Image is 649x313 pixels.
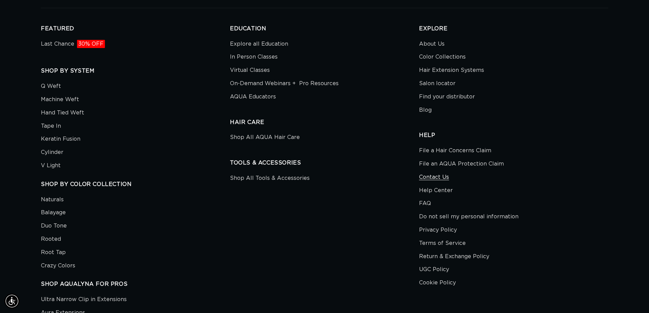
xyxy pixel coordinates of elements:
h2: SHOP AQUALYNA FOR PROS [41,281,230,288]
a: Explore all Education [230,39,288,51]
h2: FEATURED [41,25,230,32]
a: Balayage [41,206,66,219]
a: Shop All AQUA Hair Care [230,132,300,144]
a: On-Demand Webinars + Pro Resources [230,77,339,90]
a: Blog [419,104,432,117]
a: Duo Tone [41,219,67,233]
a: Do not sell my personal information [419,210,519,223]
a: Help Center [419,184,453,197]
a: Salon locator [419,77,455,90]
a: Terms of Service [419,237,466,250]
a: In Person Classes [230,50,278,64]
h2: HELP [419,132,608,139]
a: Crazy Colors [41,259,75,272]
a: Hair Extension Systems [419,64,484,77]
a: Find your distributor [419,90,475,104]
a: V Light [41,159,61,172]
h2: EXPLORE [419,25,608,32]
a: Cylinder [41,146,63,159]
a: Machine Weft [41,93,79,106]
a: File a Hair Concerns Claim [419,146,491,157]
a: Naturals [41,195,64,206]
a: Tape In [41,120,61,133]
a: Hand Tied Weft [41,106,84,120]
h2: SHOP BY SYSTEM [41,67,230,75]
a: Shop All Tools & Accessories [230,173,310,185]
a: About Us [419,39,445,51]
a: Cookie Policy [419,276,456,289]
a: Virtual Classes [230,64,270,77]
a: Keratin Fusion [41,132,80,146]
h2: HAIR CARE [230,119,419,126]
a: AQUA Educators [230,90,276,104]
a: Color Collections [419,50,466,64]
a: Contact Us [419,171,449,184]
a: UGC Policy [419,263,449,276]
a: Ultra Narrow Clip in Extensions [41,295,127,306]
h2: EDUCATION [230,25,419,32]
a: Last Chance30% OFF [41,39,105,51]
span: 30% OFF [77,40,105,48]
div: Accessibility Menu [4,294,19,309]
a: Q Weft [41,81,61,93]
a: Return & Exchange Policy [419,250,489,263]
h2: TOOLS & ACCESSORIES [230,159,419,167]
a: Root Tap [41,246,66,259]
a: Rooted [41,233,61,246]
a: Privacy Policy [419,223,457,237]
h2: SHOP BY COLOR COLLECTION [41,181,230,188]
a: FAQ [419,197,431,210]
a: File an AQUA Protection Claim [419,157,504,171]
